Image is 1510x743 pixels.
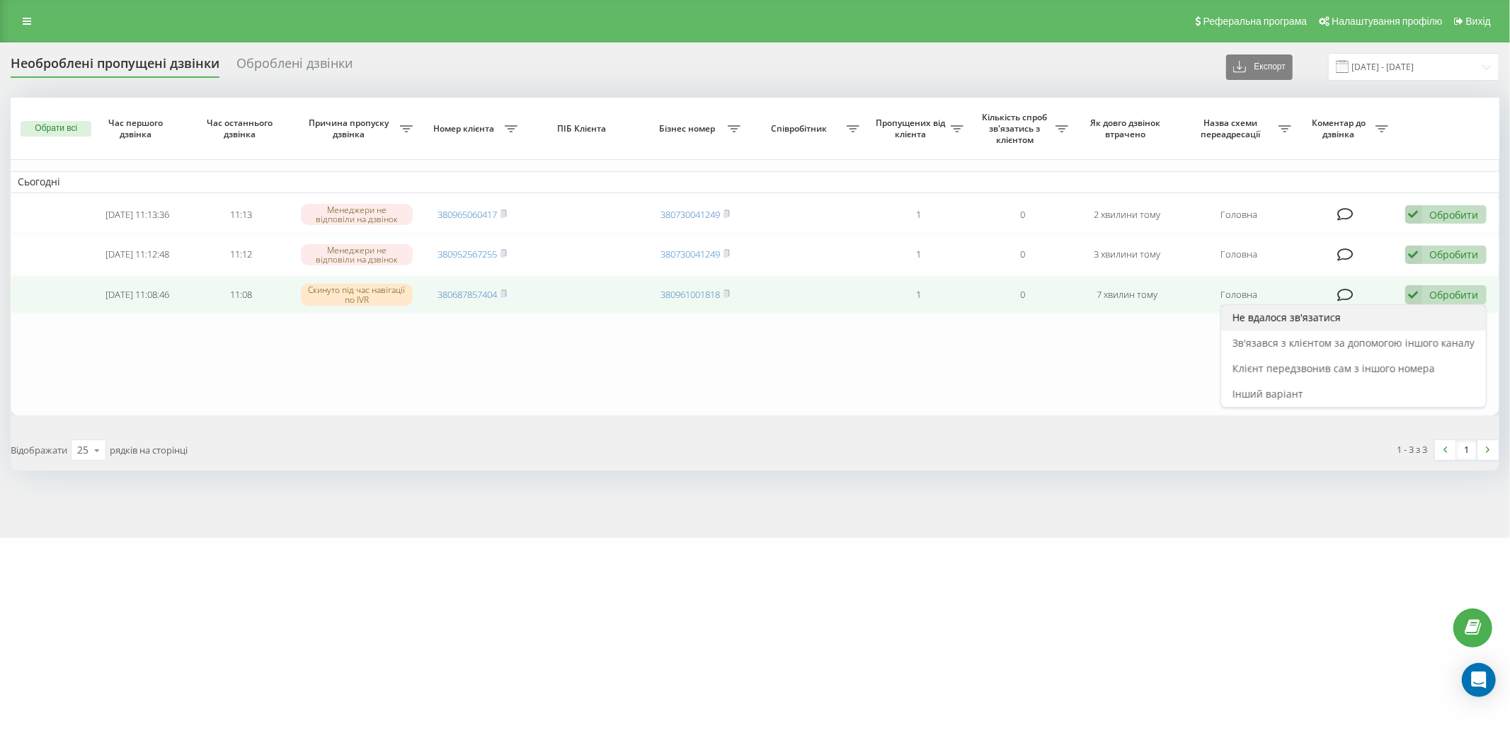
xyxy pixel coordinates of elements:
[11,56,219,78] div: Необроблені пропущені дзвінки
[1179,276,1298,313] td: Головна
[660,208,720,221] a: 380730041249
[1186,117,1279,139] span: Назва схеми переадресації
[1430,248,1479,261] div: Обробити
[755,123,847,134] span: Співробітник
[1430,288,1479,301] div: Обробити
[85,236,189,273] td: [DATE] 11:12:48
[1087,117,1167,139] span: Як довго дзвінок втрачено
[21,121,91,137] button: Обрати всі
[301,204,413,225] div: Менеджери не відповіли на дзвінок
[236,56,353,78] div: Оброблені дзвінки
[1075,276,1179,313] td: 7 хвилин тому
[874,117,951,139] span: Пропущених від клієнта
[11,171,1499,192] td: Сьогодні
[1332,16,1442,27] span: Налаштування профілю
[85,276,189,313] td: [DATE] 11:08:46
[1179,196,1298,234] td: Головна
[201,117,282,139] span: Час останнього дзвінка
[301,244,413,265] div: Менеджери не відповіли на дзвінок
[427,123,504,134] span: Номер клієнта
[660,288,720,301] a: 380961001818
[1075,196,1179,234] td: 2 хвилини тому
[1305,117,1375,139] span: Коментар до дзвінка
[437,248,497,260] a: 380952567255
[1226,54,1293,80] button: Експорт
[1232,311,1341,324] span: Не вдалося зв'язатися
[1232,362,1435,375] span: Клієнт передзвонив сам з іншого номера
[660,248,720,260] a: 380730041249
[978,112,1055,145] span: Кількість спроб зв'язатись з клієнтом
[189,236,293,273] td: 11:12
[11,444,67,456] span: Відображати
[971,196,1075,234] td: 0
[971,276,1075,313] td: 0
[866,276,971,313] td: 1
[971,236,1075,273] td: 0
[1456,440,1477,460] a: 1
[1466,16,1491,27] span: Вихід
[85,196,189,234] td: [DATE] 11:13:36
[437,288,497,301] a: 380687857404
[189,276,293,313] td: 11:08
[189,196,293,234] td: 11:13
[1232,336,1475,350] span: Зв'язався з клієнтом за допомогою іншого каналу
[866,196,971,234] td: 1
[537,123,631,134] span: ПІБ Клієнта
[1397,442,1428,456] div: 1 - 3 з 3
[1462,663,1496,697] div: Open Intercom Messenger
[1179,236,1298,273] td: Головна
[1203,16,1308,27] span: Реферальна програма
[651,123,728,134] span: Бізнес номер
[1430,208,1479,221] div: Обробити
[1075,236,1179,273] td: 3 хвилини тому
[97,117,178,139] span: Час першого дзвінка
[866,236,971,273] td: 1
[301,117,401,139] span: Причина пропуску дзвінка
[301,284,413,305] div: Скинуто під час навігації по IVR
[77,443,88,457] div: 25
[110,444,188,456] span: рядків на сторінці
[1232,387,1303,401] span: Інший варіант
[437,208,497,221] a: 380965060417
